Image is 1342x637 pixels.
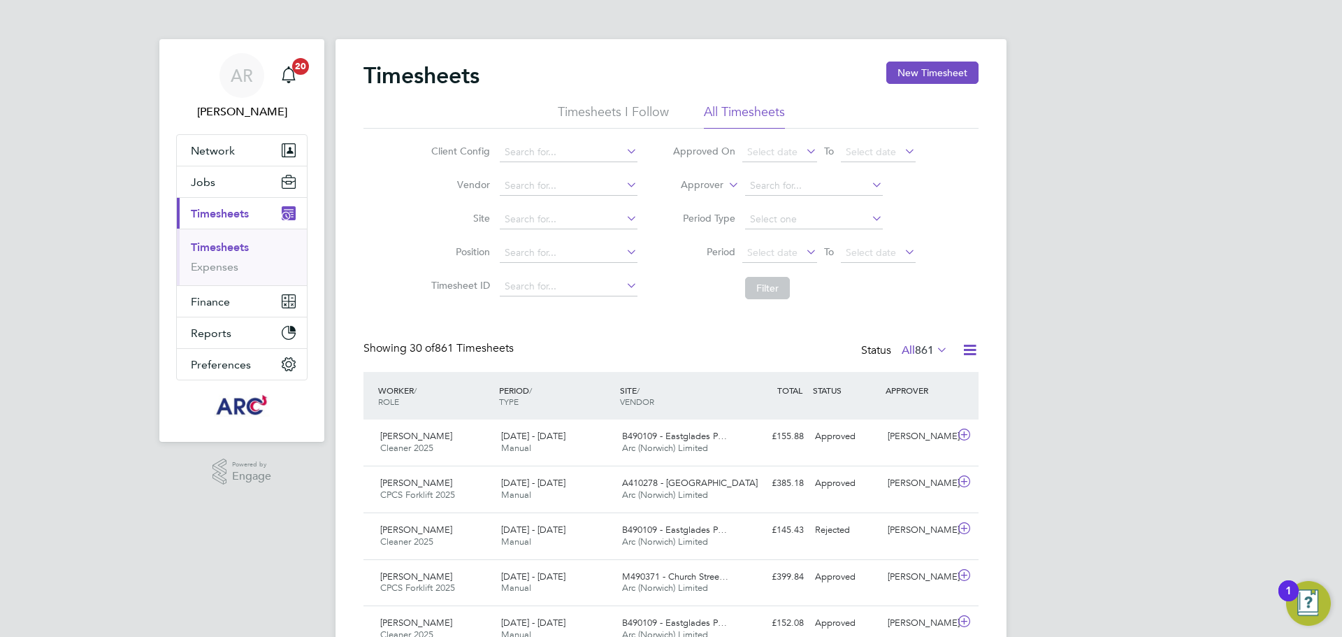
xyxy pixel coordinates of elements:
[661,178,723,192] label: Approver
[501,477,565,489] span: [DATE] - [DATE]
[501,617,565,629] span: [DATE] - [DATE]
[177,286,307,317] button: Finance
[861,341,951,361] div: Status
[380,489,455,501] span: CPCS Forklift 2025
[427,145,490,157] label: Client Config
[496,378,616,414] div: PERIOD
[1286,581,1331,626] button: Open Resource Center, 1 new notification
[212,459,272,485] a: Powered byEngage
[622,571,728,582] span: M490371 - Church Stree…
[616,378,737,414] div: SITE
[902,343,948,357] label: All
[558,103,669,129] li: Timesheets I Follow
[809,425,882,448] div: Approved
[846,145,896,158] span: Select date
[177,349,307,380] button: Preferences
[737,612,809,635] div: £152.08
[745,210,883,229] input: Select one
[501,430,565,442] span: [DATE] - [DATE]
[380,617,452,629] span: [PERSON_NAME]
[637,385,640,396] span: /
[882,612,955,635] div: [PERSON_NAME]
[177,166,307,197] button: Jobs
[747,246,798,259] span: Select date
[622,524,727,536] span: B490109 - Eastglades P…
[176,53,308,120] a: AR[PERSON_NAME]
[745,277,790,299] button: Filter
[177,229,307,285] div: Timesheets
[501,571,565,582] span: [DATE] - [DATE]
[191,176,215,189] span: Jobs
[809,519,882,542] div: Rejected
[704,103,785,129] li: All Timesheets
[809,612,882,635] div: Approved
[622,442,708,454] span: Arc (Norwich) Limited
[410,341,435,355] span: 30 of
[622,617,727,629] span: B490109 - Eastglades P…
[177,317,307,348] button: Reports
[777,385,802,396] span: TOTAL
[737,472,809,495] div: £385.18
[214,394,270,417] img: arcgroup-logo-retina.png
[882,425,955,448] div: [PERSON_NAME]
[529,385,532,396] span: /
[500,243,637,263] input: Search for...
[809,472,882,495] div: Approved
[620,396,654,407] span: VENDOR
[622,536,708,547] span: Arc (Norwich) Limited
[737,519,809,542] div: £145.43
[375,378,496,414] div: WORKER
[232,471,271,482] span: Engage
[672,145,735,157] label: Approved On
[380,524,452,536] span: [PERSON_NAME]
[820,243,838,261] span: To
[292,58,309,75] span: 20
[820,142,838,160] span: To
[500,176,637,196] input: Search for...
[176,394,308,417] a: Go to home page
[380,477,452,489] span: [PERSON_NAME]
[882,472,955,495] div: [PERSON_NAME]
[882,378,955,403] div: APPROVER
[1285,591,1292,609] div: 1
[846,246,896,259] span: Select date
[882,566,955,589] div: [PERSON_NAME]
[737,425,809,448] div: £155.88
[191,260,238,273] a: Expenses
[414,385,417,396] span: /
[275,53,303,98] a: 20
[622,430,727,442] span: B490109 - Eastglades P…
[410,341,514,355] span: 861 Timesheets
[501,489,531,501] span: Manual
[380,430,452,442] span: [PERSON_NAME]
[191,295,230,308] span: Finance
[380,571,452,582] span: [PERSON_NAME]
[501,582,531,594] span: Manual
[380,536,433,547] span: Cleaner 2025
[427,212,490,224] label: Site
[672,212,735,224] label: Period Type
[176,103,308,120] span: Abbie Ross
[672,245,735,258] label: Period
[380,582,455,594] span: CPCS Forklift 2025
[177,135,307,166] button: Network
[177,198,307,229] button: Timesheets
[191,241,249,254] a: Timesheets
[363,341,517,356] div: Showing
[159,39,324,442] nav: Main navigation
[501,536,531,547] span: Manual
[231,66,253,85] span: AR
[622,489,708,501] span: Arc (Norwich) Limited
[499,396,519,407] span: TYPE
[191,144,235,157] span: Network
[191,207,249,220] span: Timesheets
[737,566,809,589] div: £399.84
[427,178,490,191] label: Vendor
[501,442,531,454] span: Manual
[191,327,231,340] span: Reports
[427,279,490,292] label: Timesheet ID
[882,519,955,542] div: [PERSON_NAME]
[500,143,637,162] input: Search for...
[501,524,565,536] span: [DATE] - [DATE]
[622,582,708,594] span: Arc (Norwich) Limited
